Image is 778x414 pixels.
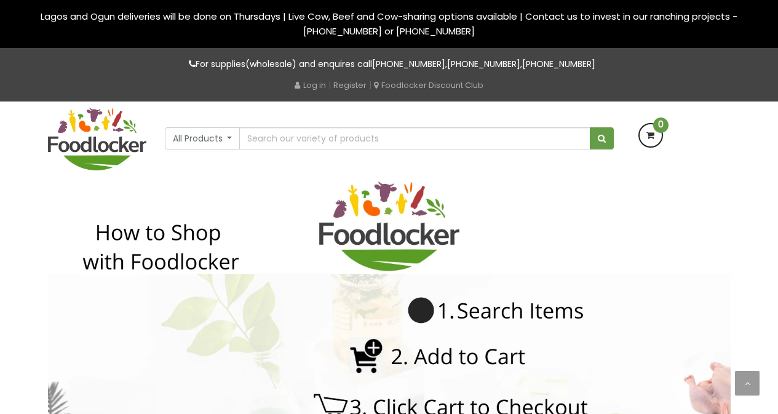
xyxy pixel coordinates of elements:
[653,117,669,133] span: 0
[522,58,595,70] a: [PHONE_NUMBER]
[41,10,737,38] span: Lagos and Ogun deliveries will be done on Thursdays | Live Cow, Beef and Cow-sharing options avai...
[372,58,445,70] a: [PHONE_NUMBER]
[333,79,367,91] a: Register
[447,58,520,70] a: [PHONE_NUMBER]
[239,127,590,149] input: Search our variety of products
[48,57,731,71] p: For supplies(wholesale) and enquires call , ,
[328,79,331,91] span: |
[374,79,483,91] a: Foodlocker Discount Club
[48,108,146,170] img: FoodLocker
[165,127,240,149] button: All Products
[369,79,371,91] span: |
[295,79,326,91] a: Log in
